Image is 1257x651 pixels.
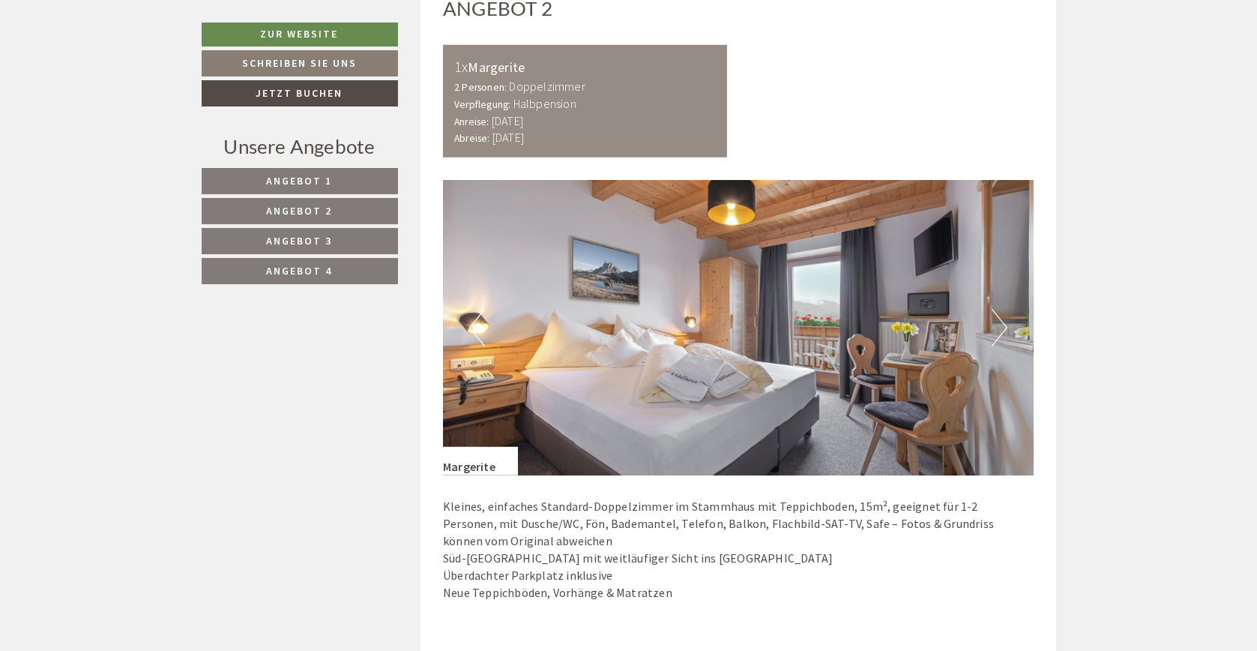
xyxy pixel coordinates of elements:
span: Angebot 4 [267,264,333,277]
small: Anreise: [454,115,489,128]
p: Kleines, einfaches Standard-Doppelzimmer im Stammhaus mit Teppichboden, 15m², geeignet für 1-2 Pe... [443,498,1034,601]
a: Zur Website [202,22,398,46]
span: Angebot 3 [267,234,333,247]
img: image [443,180,1034,475]
small: Abreise: [454,132,490,145]
b: Halbpension [513,96,576,111]
a: Schreiben Sie uns [202,50,398,76]
button: Previous [469,309,485,346]
div: Margerite [454,56,716,78]
b: 1x [454,57,468,76]
small: 2 Personen: [454,81,507,94]
b: Doppelzimmer [509,79,585,94]
div: Margerite [443,447,518,475]
button: Senden [501,395,591,421]
b: [DATE] [492,113,523,128]
button: Next [992,309,1007,346]
b: [DATE] [492,130,524,145]
div: Freitag [263,12,327,37]
small: Verpflegung: [454,98,510,111]
span: Angebot 1 [267,174,333,187]
div: Unsere Angebote [202,133,398,160]
small: 06:45 [23,73,238,84]
span: Angebot 2 [267,204,333,217]
div: [GEOGRAPHIC_DATA] [23,44,238,56]
div: Guten Tag, wie können wir Ihnen helfen? [12,41,245,87]
a: Jetzt buchen [202,80,398,106]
